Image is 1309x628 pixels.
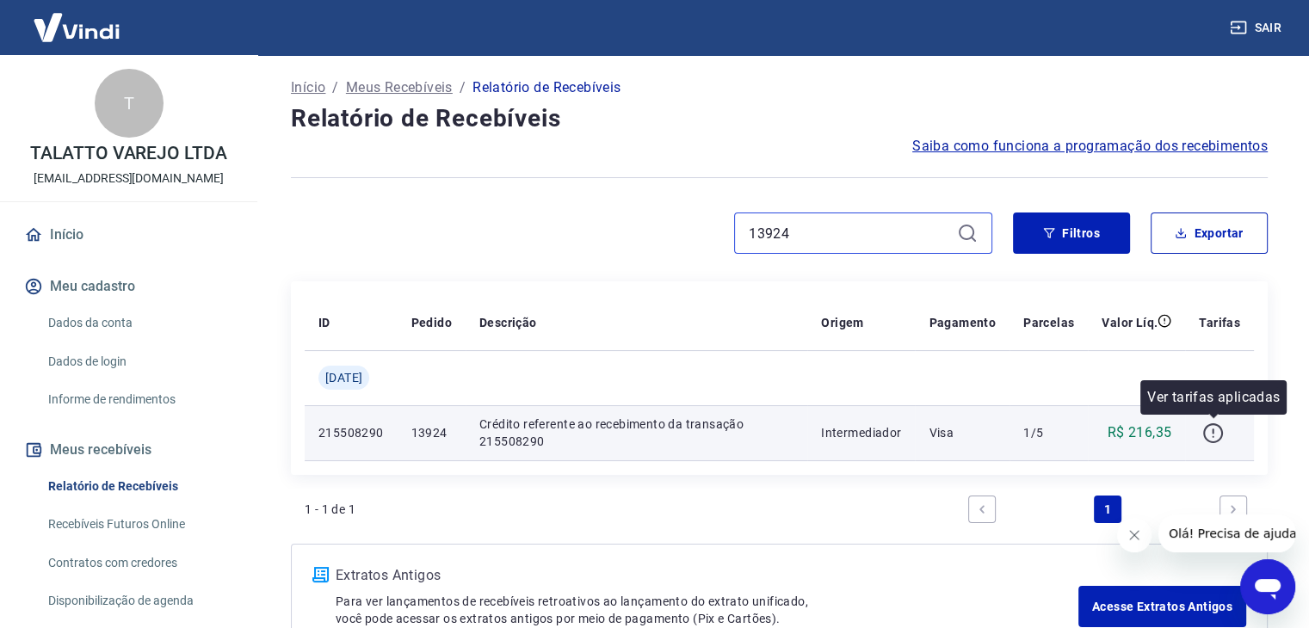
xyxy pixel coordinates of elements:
[291,77,325,98] a: Início
[1158,514,1295,552] iframe: Mensagem da empresa
[749,220,950,246] input: Busque pelo número do pedido
[291,102,1268,136] h4: Relatório de Recebíveis
[929,314,996,331] p: Pagamento
[1147,387,1280,408] p: Ver tarifas aplicadas
[21,1,133,53] img: Vindi
[336,565,1078,586] p: Extratos Antigos
[912,136,1268,157] a: Saiba como funciona a programação dos recebimentos
[1078,586,1246,627] a: Acesse Extratos Antigos
[21,268,237,305] button: Meu cadastro
[1199,314,1240,331] p: Tarifas
[411,424,452,441] p: 13924
[1102,314,1158,331] p: Valor Líq.
[968,496,996,523] a: Previous page
[41,382,237,417] a: Informe de rendimentos
[1094,496,1121,523] a: Page 1 is your current page
[21,216,237,254] a: Início
[1151,212,1268,254] button: Exportar
[821,424,901,441] p: Intermediador
[41,583,237,619] a: Disponibilização de agenda
[336,593,1078,627] p: Para ver lançamentos de recebíveis retroativos ao lançamento do extrato unificado, você pode aces...
[472,77,621,98] p: Relatório de Recebíveis
[41,305,237,341] a: Dados da conta
[312,567,329,582] img: ícone
[41,545,237,581] a: Contratos com credores
[10,12,145,26] span: Olá! Precisa de ajuda?
[1117,518,1152,552] iframe: Fechar mensagem
[479,416,793,450] p: Crédito referente ao recebimento da transação 215508290
[346,77,453,98] a: Meus Recebíveis
[318,424,384,441] p: 215508290
[41,344,237,379] a: Dados de login
[34,169,224,188] p: [EMAIL_ADDRESS][DOMAIN_NAME]
[41,507,237,542] a: Recebíveis Futuros Online
[1219,496,1247,523] a: Next page
[41,469,237,504] a: Relatório de Recebíveis
[332,77,338,98] p: /
[821,314,863,331] p: Origem
[1023,424,1074,441] p: 1/5
[305,501,355,518] p: 1 - 1 de 1
[1240,559,1295,614] iframe: Botão para abrir a janela de mensagens
[1023,314,1074,331] p: Parcelas
[961,489,1254,530] ul: Pagination
[95,69,164,138] div: T
[479,314,537,331] p: Descrição
[325,369,362,386] span: [DATE]
[1108,422,1172,443] p: R$ 216,35
[21,431,237,469] button: Meus recebíveis
[30,145,227,163] p: TALATTO VAREJO LTDA
[1226,12,1288,44] button: Sair
[1013,212,1130,254] button: Filtros
[411,314,452,331] p: Pedido
[460,77,466,98] p: /
[929,424,996,441] p: Visa
[318,314,330,331] p: ID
